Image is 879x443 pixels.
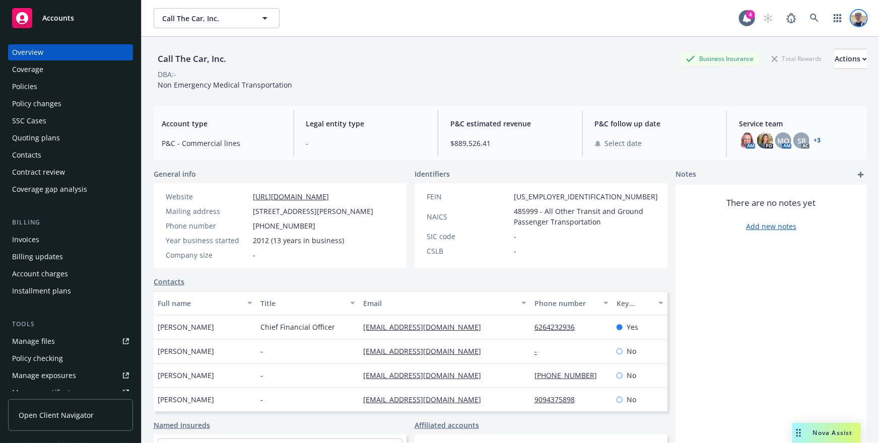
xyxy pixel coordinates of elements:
[12,333,55,349] div: Manage files
[8,181,133,197] a: Coverage gap analysis
[158,322,214,332] span: [PERSON_NAME]
[792,423,805,443] div: Drag to move
[427,211,510,222] div: NAICS
[158,298,241,309] div: Full name
[12,232,39,248] div: Invoices
[154,169,196,179] span: General info
[777,135,789,146] span: MQ
[12,113,46,129] div: SSC Cases
[814,137,821,143] a: +3
[12,79,37,95] div: Policies
[427,246,510,256] div: CSLB
[8,385,133,401] a: Manage certificates
[154,291,256,315] button: Full name
[514,246,516,256] span: -
[613,291,667,315] button: Key contact
[534,395,583,404] a: 9094375898
[767,52,827,65] div: Total Rewards
[363,322,489,332] a: [EMAIL_ADDRESS][DOMAIN_NAME]
[12,181,87,197] div: Coverage gap analysis
[8,217,133,228] div: Billing
[797,135,806,146] span: SR
[359,291,530,315] button: Email
[627,322,638,332] span: Yes
[8,367,133,384] a: Manage exposures
[166,191,249,202] div: Website
[781,8,801,28] a: Report a Bug
[253,206,373,216] span: [STREET_ADDRESS][PERSON_NAME]
[260,322,335,332] span: Chief Financial Officer
[450,118,570,129] span: P&C estimated revenue
[253,250,255,260] span: -
[758,8,778,28] a: Start snowing
[746,10,755,19] div: 4
[8,96,133,112] a: Policy changes
[739,132,755,149] img: photo
[627,370,636,381] span: No
[8,232,133,248] a: Invoices
[739,118,859,129] span: Service team
[166,235,249,246] div: Year business started
[534,298,597,309] div: Phone number
[514,206,658,227] span: 485999 - All Other Transit and Ground Passenger Transportation
[158,69,176,80] div: DBA: -
[12,249,63,265] div: Billing updates
[675,169,696,181] span: Notes
[260,298,344,309] div: Title
[162,13,249,24] span: Call The Car, Inc.
[8,61,133,78] a: Coverage
[8,249,133,265] a: Billing updates
[253,192,329,201] a: [URL][DOMAIN_NAME]
[681,52,759,65] div: Business Insurance
[746,221,796,232] a: Add new notes
[256,291,359,315] button: Title
[792,423,861,443] button: Nova Assist
[154,420,210,430] a: Named insureds
[605,138,642,149] span: Select date
[415,169,450,179] span: Identifiers
[514,231,516,242] span: -
[8,79,133,95] a: Policies
[154,8,280,28] button: Call The Car, Inc.
[158,394,214,405] span: [PERSON_NAME]
[12,164,65,180] div: Contract review
[757,132,773,149] img: photo
[835,49,867,69] button: Actions
[8,319,133,329] div: Tools
[851,10,867,26] img: photo
[158,80,292,90] span: Non Emergency Medical Transportation
[12,44,43,60] div: Overview
[12,350,63,366] div: Policy checking
[595,118,715,129] span: P&C follow up date
[19,410,94,420] span: Open Client Navigator
[8,266,133,282] a: Account charges
[363,346,489,356] a: [EMAIL_ADDRESS][DOMAIN_NAME]
[12,130,60,146] div: Quoting plans
[260,370,263,381] span: -
[8,147,133,163] a: Contacts
[12,96,61,112] div: Policy changes
[8,164,133,180] a: Contract review
[534,371,605,380] a: [PHONE_NUMBER]
[514,191,658,202] span: [US_EMPLOYER_IDENTIFICATION_NUMBER]
[8,283,133,299] a: Installment plans
[260,394,263,405] span: -
[534,322,583,332] a: 6264232936
[804,8,825,28] a: Search
[8,350,133,366] a: Policy checking
[8,113,133,129] a: SSC Cases
[306,118,426,129] span: Legal entity type
[8,4,133,32] a: Accounts
[813,428,853,437] span: Nova Assist
[162,118,282,129] span: Account type
[12,61,43,78] div: Coverage
[166,206,249,216] div: Mailing address
[450,138,570,149] span: $889,526.41
[427,191,510,202] div: FEIN
[12,266,68,282] div: Account charges
[427,231,510,242] div: SIC code
[627,346,636,356] span: No
[253,220,315,231] span: [PHONE_NUMBER]
[162,138,282,149] span: P&C - Commercial lines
